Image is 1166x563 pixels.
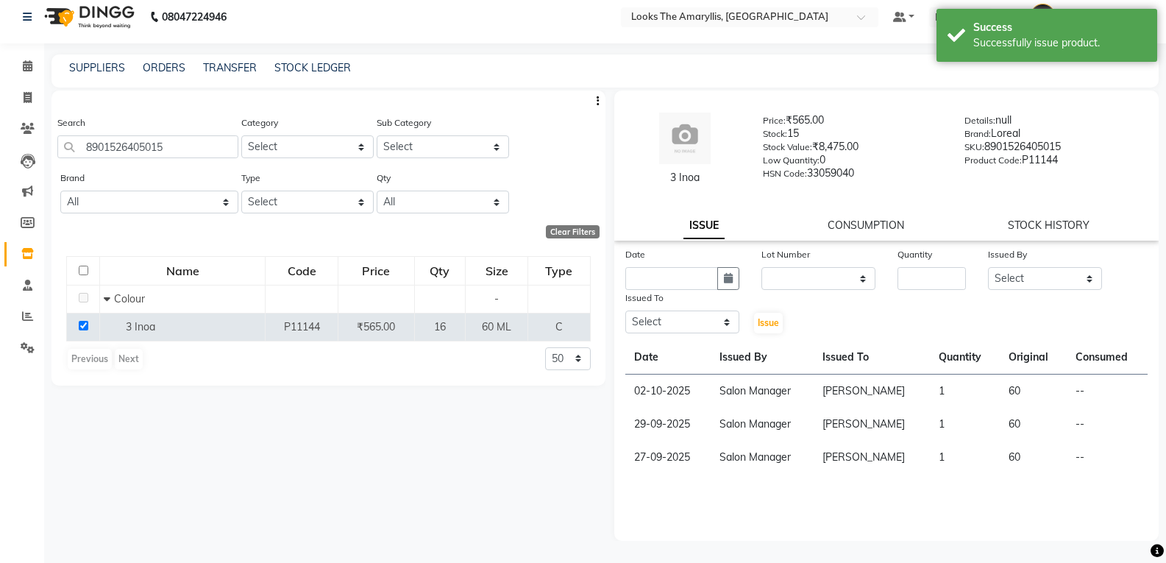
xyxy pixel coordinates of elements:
div: Success [973,20,1146,35]
div: Code [266,258,337,284]
td: 1 [930,408,1000,441]
td: Salon Manager [711,375,814,408]
span: Colour [114,292,145,305]
td: [PERSON_NAME] [814,375,930,408]
td: -- [1067,441,1148,474]
td: Salon Manager [711,408,814,441]
div: Clear Filters [546,225,600,238]
div: 8901526405015 [964,139,1144,160]
label: Qty [377,171,391,185]
img: Salon Manager [1030,4,1056,29]
label: Type [241,171,260,185]
label: Date [625,248,645,261]
th: Issued By [711,341,814,375]
span: 60 ML [482,320,511,333]
label: Issued By [988,248,1027,261]
span: Collapse Row [104,292,114,305]
label: Stock: [763,127,787,141]
div: ₹565.00 [763,113,942,133]
td: -- [1067,375,1148,408]
label: Details: [964,114,995,127]
div: 3 Inoa [629,170,742,185]
label: Low Quantity: [763,154,820,167]
div: 33059040 [763,166,942,186]
a: CONSUMPTION [828,219,904,232]
th: Quantity [930,341,1000,375]
div: Qty [416,258,464,284]
th: Issued To [814,341,930,375]
label: Brand: [964,127,991,141]
td: 60 [1000,375,1067,408]
div: Price [339,258,413,284]
td: 1 [930,375,1000,408]
label: Search [57,116,85,130]
div: P11144 [964,152,1144,173]
td: 29-09-2025 [625,408,711,441]
span: Issue [758,317,779,328]
div: null [964,113,1144,133]
span: - [494,292,499,305]
label: Price: [763,114,786,127]
a: SUPPLIERS [69,61,125,74]
span: 3 Inoa [126,320,155,333]
label: HSN Code: [763,167,807,180]
th: Date [625,341,711,375]
label: Quantity [897,248,932,261]
span: P11144 [284,320,320,333]
input: Search by product name or code [57,135,238,158]
div: Loreal [964,126,1144,146]
a: ORDERS [143,61,185,74]
th: Original [1000,341,1067,375]
a: STOCK LEDGER [274,61,351,74]
label: Product Code: [964,154,1022,167]
div: ₹8,475.00 [763,139,942,160]
label: Lot Number [761,248,810,261]
label: Issued To [625,291,664,305]
th: Consumed [1067,341,1148,375]
span: 16 [434,320,446,333]
label: Sub Category [377,116,431,130]
a: TRANSFER [203,61,257,74]
td: [PERSON_NAME] [814,441,930,474]
div: Successfully issue product. [973,35,1146,51]
label: Brand [60,171,85,185]
div: Name [101,258,264,284]
label: SKU: [964,141,984,154]
a: STOCK HISTORY [1008,219,1089,232]
a: ISSUE [683,213,725,239]
td: Salon Manager [711,441,814,474]
span: C [555,320,563,333]
td: 27-09-2025 [625,441,711,474]
img: avatar [659,113,711,164]
div: Size [466,258,527,284]
td: 60 [1000,441,1067,474]
div: 15 [763,126,942,146]
div: Type [529,258,589,284]
td: 02-10-2025 [625,375,711,408]
td: 60 [1000,408,1067,441]
button: Issue [754,313,783,333]
label: Category [241,116,278,130]
td: [PERSON_NAME] [814,408,930,441]
span: ₹565.00 [357,320,395,333]
label: Stock Value: [763,141,812,154]
td: 1 [930,441,1000,474]
div: 0 [763,152,942,173]
td: -- [1067,408,1148,441]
